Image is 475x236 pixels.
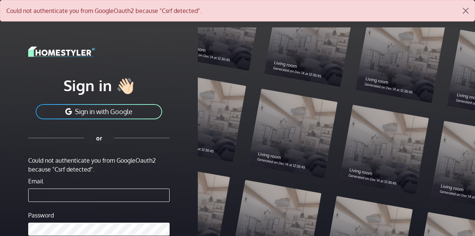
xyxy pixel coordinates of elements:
[28,177,43,186] label: Email
[28,156,170,174] div: Could not authenticate you from GoogleOauth2 because "Csrf detected".
[28,211,54,220] label: Password
[35,103,163,120] button: Sign in with Google
[28,76,170,94] h1: Sign in 👋🏻
[28,45,95,58] img: logo-3de290ba35641baa71223ecac5eacb59cb85b4c7fdf211dc9aaecaaee71ea2f8.svg
[457,0,475,21] button: Close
